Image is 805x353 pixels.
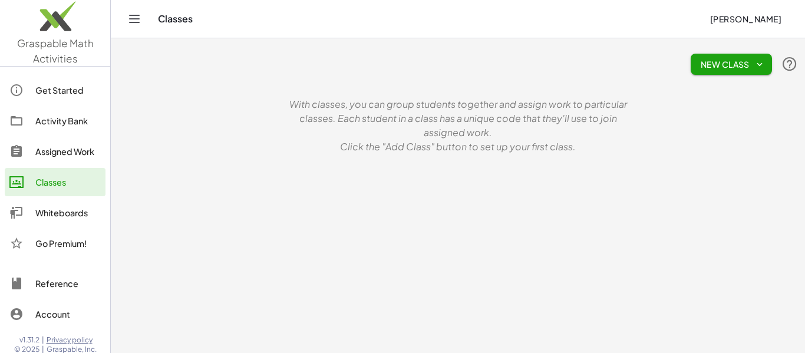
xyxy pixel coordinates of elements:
[42,335,44,345] span: |
[700,8,791,29] button: [PERSON_NAME]
[19,335,39,345] span: v1.31.2
[691,54,772,75] button: New Class
[710,14,781,24] span: [PERSON_NAME]
[5,168,105,196] a: Classes
[281,97,635,140] p: With classes, you can group students together and assign work to particular classes. Each student...
[35,276,101,291] div: Reference
[35,175,101,189] div: Classes
[5,199,105,227] a: Whiteboards
[17,37,94,65] span: Graspable Math Activities
[35,206,101,220] div: Whiteboards
[47,335,97,345] a: Privacy policy
[35,307,101,321] div: Account
[35,144,101,159] div: Assigned Work
[5,269,105,298] a: Reference
[35,114,101,128] div: Activity Bank
[5,300,105,328] a: Account
[35,83,101,97] div: Get Started
[5,76,105,104] a: Get Started
[5,137,105,166] a: Assigned Work
[125,9,144,28] button: Toggle navigation
[700,59,763,70] span: New Class
[35,236,101,250] div: Go Premium!
[281,140,635,154] p: Click the "Add Class" button to set up your first class.
[5,107,105,135] a: Activity Bank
